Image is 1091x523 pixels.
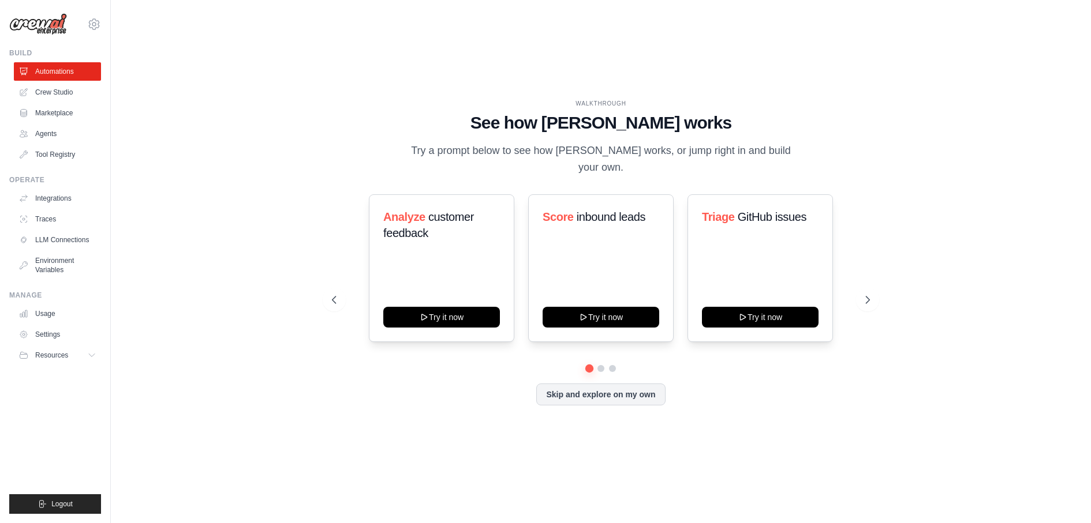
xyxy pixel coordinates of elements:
a: Marketplace [14,104,101,122]
span: GitHub issues [738,210,806,223]
button: Try it now [383,307,500,328]
a: LLM Connections [14,231,101,249]
span: Resources [35,351,68,360]
h1: See how [PERSON_NAME] works [332,112,870,133]
span: Triage [702,210,735,223]
a: Environment Variables [14,251,101,279]
a: Traces [14,210,101,228]
p: Try a prompt below to see how [PERSON_NAME] works, or jump right in and build your own. [407,142,795,176]
a: Settings [14,325,101,344]
span: Logout [51,499,73,509]
span: Score [543,210,574,223]
button: Try it now [543,307,659,328]
div: WALKTHROUGH [332,99,870,108]
a: Crew Studio [14,83,101,101]
button: Skip and explore on my own [536,383,665,405]
div: Manage [9,291,101,300]
img: Logo [9,13,67,35]
span: Analyze [383,210,425,223]
div: Build [9,48,101,58]
button: Try it now [702,307,819,328]
div: Operate [9,175,101,185]
button: Logout [9,494,101,514]
a: Automations [14,62,101,81]
a: Integrations [14,189,101,208]
a: Tool Registry [14,145,101,164]
a: Usage [14,304,101,323]
span: inbound leads [577,210,645,223]
span: customer feedback [383,210,474,239]
a: Agents [14,125,101,143]
button: Resources [14,346,101,364]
